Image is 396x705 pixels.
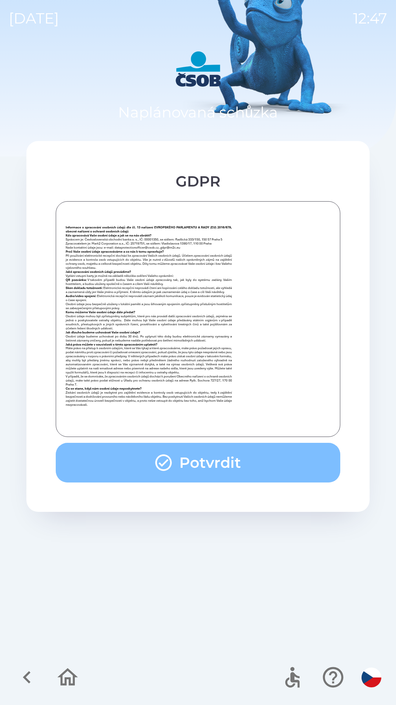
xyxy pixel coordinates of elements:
img: Logo [26,51,370,87]
img: cs flag [362,668,381,687]
p: Naplánovaná schůzka [118,101,278,123]
p: 12:47 [353,7,387,29]
p: [DATE] [9,7,59,29]
button: Potvrdit [56,443,340,482]
div: GDPR [56,170,340,192]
